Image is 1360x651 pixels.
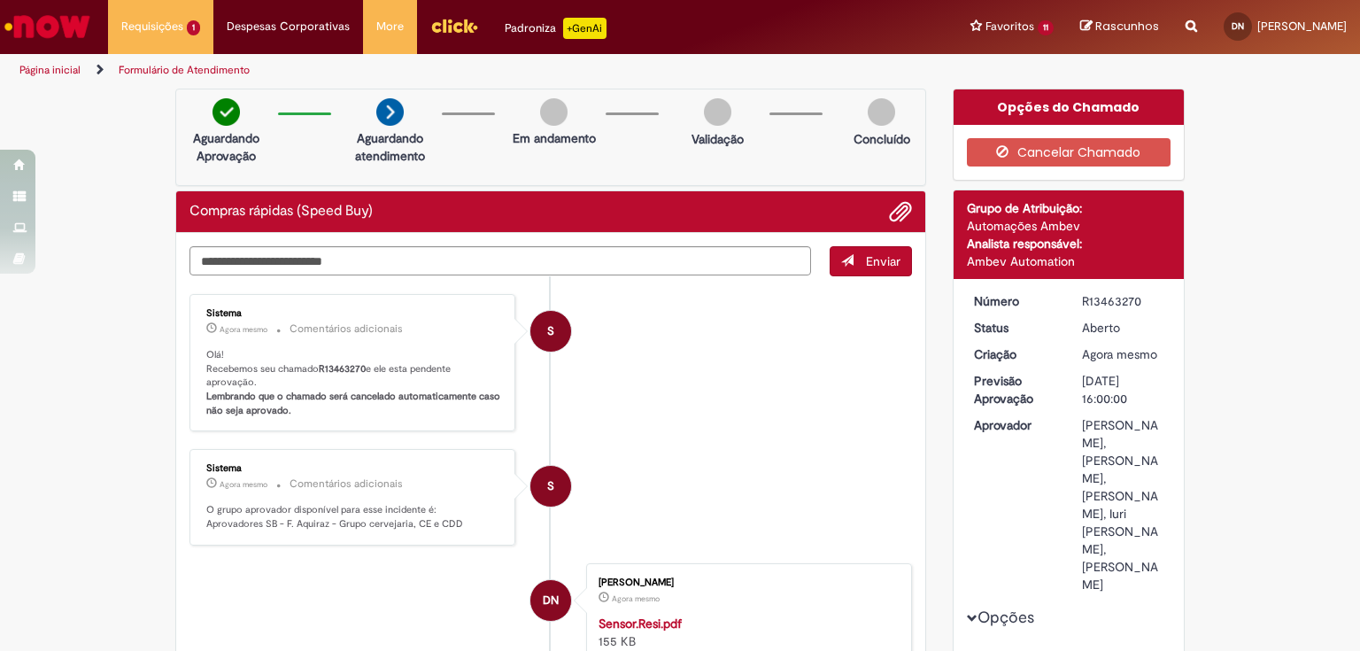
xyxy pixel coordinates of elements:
[692,130,744,148] p: Validação
[290,322,403,337] small: Comentários adicionais
[540,98,568,126] img: img-circle-grey.png
[1038,20,1054,35] span: 11
[376,98,404,126] img: arrow-next.png
[187,20,200,35] span: 1
[505,18,607,39] div: Padroniza
[2,9,93,44] img: ServiceNow
[1095,18,1159,35] span: Rascunhos
[430,12,478,39] img: click_logo_yellow_360x200.png
[227,18,350,35] span: Despesas Corporativas
[206,308,501,319] div: Sistema
[967,235,1171,252] div: Analista responsável:
[612,593,660,604] time: 29/08/2025 16:04:49
[547,465,554,508] span: S
[1082,319,1164,337] div: Aberto
[220,479,267,490] time: 29/08/2025 16:05:13
[530,311,571,352] div: System
[961,345,1070,363] dt: Criação
[1082,346,1157,362] time: 29/08/2025 16:05:04
[189,246,811,276] textarea: Digite sua mensagem aqui...
[1082,416,1164,593] div: [PERSON_NAME], [PERSON_NAME], [PERSON_NAME], Iuri [PERSON_NAME], [PERSON_NAME]
[967,138,1171,167] button: Cancelar Chamado
[119,63,250,77] a: Formulário de Atendimento
[854,130,910,148] p: Concluído
[206,463,501,474] div: Sistema
[1080,19,1159,35] a: Rascunhos
[547,310,554,353] span: S
[830,246,912,276] button: Enviar
[183,129,269,165] p: Aguardando Aprovação
[513,129,596,147] p: Em andamento
[967,252,1171,270] div: Ambev Automation
[19,63,81,77] a: Página inicial
[704,98,731,126] img: img-circle-grey.png
[985,18,1034,35] span: Favoritos
[967,199,1171,217] div: Grupo de Atribuição:
[612,593,660,604] span: Agora mesmo
[206,390,503,417] b: Lembrando que o chamado será cancelado automaticamente caso não seja aprovado.
[13,54,893,87] ul: Trilhas de página
[1257,19,1347,34] span: [PERSON_NAME]
[290,477,403,492] small: Comentários adicionais
[599,616,682,632] a: Sensor.Resi.pdf
[1082,346,1157,362] span: Agora mesmo
[220,479,267,490] span: Agora mesmo
[1232,20,1244,32] span: DN
[530,580,571,621] div: Diego Chrystian Rodrigues Do Nascimento
[121,18,183,35] span: Requisições
[967,217,1171,235] div: Automações Ambev
[543,579,559,622] span: DN
[220,324,267,335] span: Agora mesmo
[868,98,895,126] img: img-circle-grey.png
[599,577,893,588] div: [PERSON_NAME]
[1082,372,1164,407] div: [DATE] 16:00:00
[599,615,893,650] div: 155 KB
[961,319,1070,337] dt: Status
[319,362,366,376] b: R13463270
[212,98,240,126] img: check-circle-green.png
[376,18,404,35] span: More
[530,466,571,507] div: System
[189,204,373,220] h2: Compras rápidas (Speed Buy) Histórico de tíquete
[889,200,912,223] button: Adicionar anexos
[954,89,1185,125] div: Opções do Chamado
[220,324,267,335] time: 29/08/2025 16:05:16
[961,416,1070,434] dt: Aprovador
[563,18,607,39] p: +GenAi
[206,348,501,418] p: Olá! Recebemos seu chamado e ele esta pendente aprovação.
[961,372,1070,407] dt: Previsão Aprovação
[206,503,501,531] p: O grupo aprovador disponível para esse incidente é: Aprovadores SB - F. Aquiraz - Grupo cervejari...
[1082,345,1164,363] div: 29/08/2025 21:05:04
[347,129,433,165] p: Aguardando atendimento
[961,292,1070,310] dt: Número
[1082,292,1164,310] div: R13463270
[866,253,900,269] span: Enviar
